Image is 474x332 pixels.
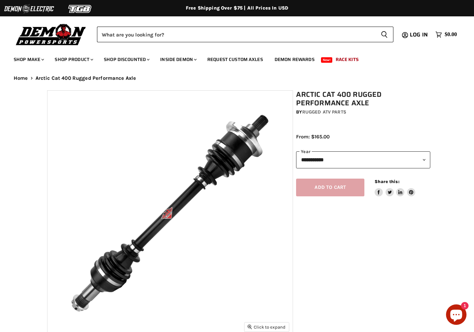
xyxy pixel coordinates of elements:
a: Shop Product [50,52,97,66]
button: Search [375,27,393,42]
aside: Share this: [375,179,415,197]
span: Share this: [375,179,399,184]
img: TGB Logo 2 [55,2,106,15]
button: Click to expand [245,322,289,332]
a: Shop Make [9,52,48,66]
form: Product [97,27,393,42]
span: Arctic Cat 400 Rugged Performance Axle [36,75,136,81]
span: New! [321,57,333,63]
span: From: $165.00 [296,134,330,140]
span: Click to expand [248,325,285,330]
a: Demon Rewards [269,52,320,66]
a: Request Custom Axles [202,52,268,66]
span: $0.00 [445,31,457,38]
inbox-online-store-chat: Shopify online store chat [444,304,469,327]
select: year [296,151,430,168]
a: Race Kits [331,52,364,66]
ul: Main menu [9,50,455,66]
div: by [296,108,430,116]
a: Shop Discounted [99,52,154,66]
a: Rugged ATV Parts [302,109,346,115]
a: $0.00 [432,30,460,40]
a: Log in [407,32,432,38]
img: Demon Electric Logo 2 [3,2,55,15]
h1: Arctic Cat 400 Rugged Performance Axle [296,90,430,107]
input: Search [97,27,375,42]
span: Log in [410,30,428,39]
a: Home [14,75,28,81]
img: Demon Powersports [14,22,88,46]
a: Inside Demon [155,52,201,66]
